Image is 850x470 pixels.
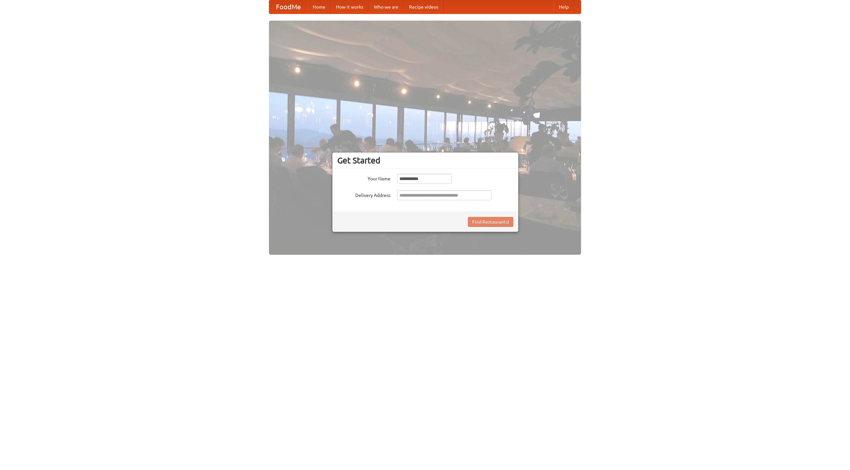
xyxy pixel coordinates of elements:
a: Help [553,0,574,14]
label: Your Name [337,174,390,182]
a: Who we are [369,0,404,14]
label: Delivery Address [337,190,390,199]
a: FoodMe [269,0,307,14]
a: How it works [331,0,369,14]
a: Recipe videos [404,0,444,14]
a: Home [307,0,331,14]
button: Find Restaurants! [468,217,513,227]
h3: Get Started [337,155,513,165]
